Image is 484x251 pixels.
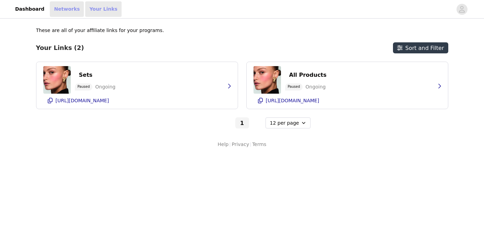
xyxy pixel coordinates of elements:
button: [URL][DOMAIN_NAME] [254,95,441,106]
a: Terms [252,141,266,148]
p: Paused [78,84,90,89]
p: Ongoing [95,83,115,91]
a: Networks [50,1,84,17]
p: Paused [288,84,300,89]
p: [URL][DOMAIN_NAME] [266,98,319,103]
div: avatar [459,4,465,15]
button: Go To Page 1 [235,117,249,128]
a: Dashboard [11,1,48,17]
p: [URL][DOMAIN_NAME] [56,98,109,103]
button: [URL][DOMAIN_NAME] [43,95,231,106]
p: Ongoing [305,83,326,91]
p: All Products [289,72,327,78]
p: Sets [79,72,93,78]
button: Go to previous page [220,117,234,128]
button: Sets [75,70,97,81]
a: Your Links [85,1,122,17]
a: Privacy [232,141,249,148]
button: Go to next page [250,117,264,128]
h3: Your Links (2) [36,44,84,52]
img: All Products [254,66,281,94]
button: Sort and Filter [393,42,448,53]
p: These are all of your affiliate links for your programs. [36,27,164,34]
button: All Products [285,70,331,81]
a: Help [218,141,229,148]
img: Sets [43,66,71,94]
